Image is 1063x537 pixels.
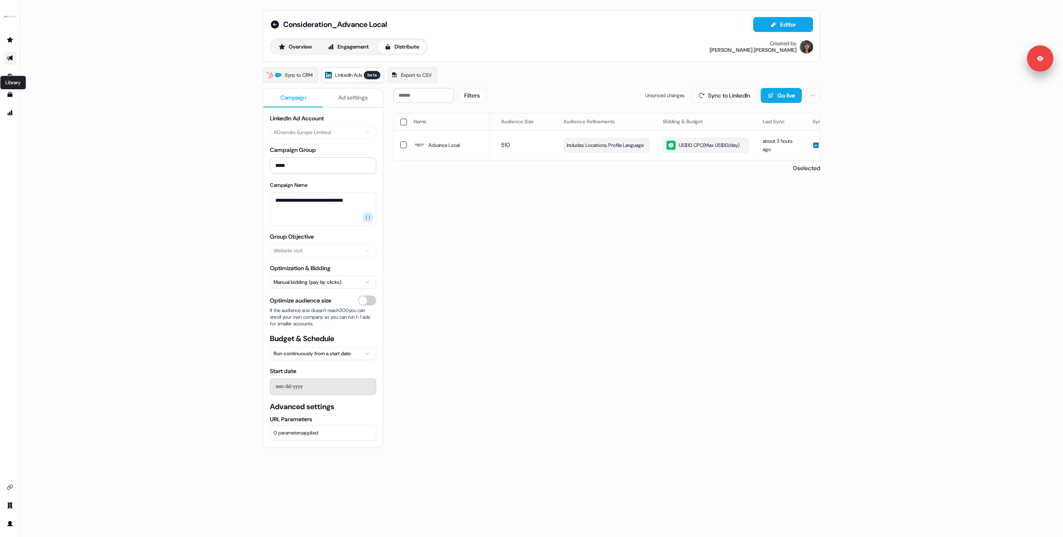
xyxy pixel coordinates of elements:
[335,71,362,79] span: LinkedIn Ads
[790,164,820,172] p: 0 selected
[805,88,820,103] button: More actions
[285,71,313,79] span: Sync to CRM
[761,88,802,103] button: Go live
[270,367,296,375] label: Start date
[770,40,796,47] div: Created by
[270,233,314,240] label: Group Objective
[280,93,306,102] span: Campaign
[272,40,319,54] button: Overview
[274,429,318,437] span: 0 parameters applied
[270,182,308,188] label: Campaign Name
[3,88,17,101] a: Go to templates
[666,141,740,150] div: US$10 CPC ( Max US$10/day )
[501,141,510,149] span: 510
[3,33,17,46] a: Go to prospects
[710,47,796,54] div: [PERSON_NAME] [PERSON_NAME]
[756,113,806,130] th: Last Sync
[270,115,324,122] label: LinkedIn Ad Account
[3,106,17,120] a: Go to attribution
[270,146,316,154] label: Campaign Group
[429,141,460,149] span: Advance Local
[645,91,684,100] span: Unsynced changes
[567,141,644,149] span: Includes: Locations, Profile Language
[270,425,376,441] button: 0 parametersapplied
[358,295,376,305] button: Optimize audience size
[364,71,380,79] div: beta
[270,415,376,423] label: URL Parameters
[338,93,368,102] span: Ad settings
[270,264,331,272] label: Optimization & Bidding
[691,88,757,103] button: Sync to LinkedIn
[656,113,756,130] th: Bidding & Budget
[407,113,490,130] th: Name
[800,40,813,54] img: Michaela
[753,17,813,32] button: Editor
[321,67,384,83] a: LinkedIn Adsbeta
[495,113,557,130] th: Audience Size
[270,307,376,327] span: If the audience size doesn’t reach 300 you can enroll your own company so you can run 1-1 ads for...
[563,138,650,153] button: Includes: Locations, Profile Language
[377,40,426,54] button: Distribute
[806,113,852,130] th: Sync Status
[663,137,749,153] button: US$10 CPC(Max US$10/day)
[387,67,437,83] a: Export to CSV
[263,67,318,83] a: Sync to CRM
[270,296,331,305] span: Optimize audience size
[3,481,17,494] a: Go to integrations
[401,71,432,79] span: Export to CSV
[3,51,17,65] a: Go to outbound experience
[3,499,17,512] a: Go to team
[321,40,376,54] button: Engagement
[270,402,376,412] span: Advanced settings
[3,517,17,530] a: Go to profile
[557,113,656,130] th: Audience Refinements
[283,20,387,29] span: Consideration_Advance Local
[756,130,806,160] td: about 3 hours ago
[753,21,813,30] a: Editor
[3,70,17,83] a: Go to Inbound
[270,334,376,344] span: Budget & Schedule
[457,88,487,103] button: Filters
